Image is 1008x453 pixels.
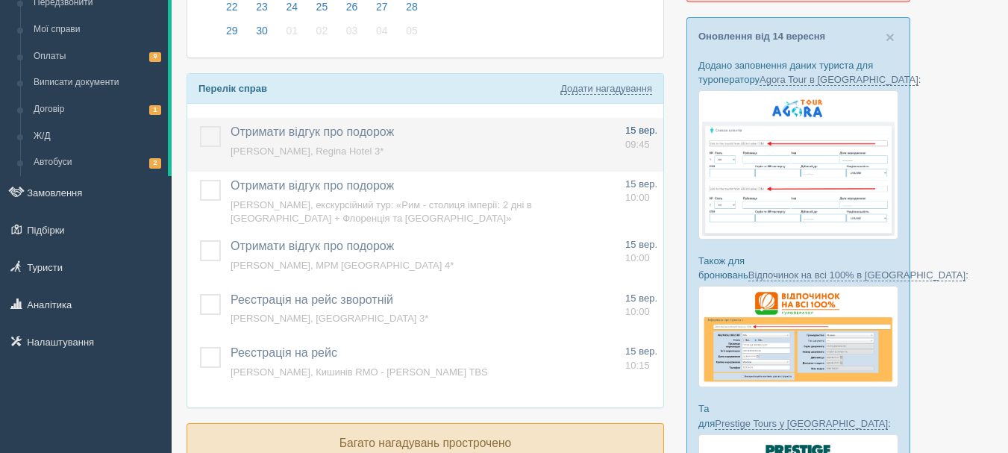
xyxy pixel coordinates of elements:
a: 30 [248,22,276,46]
a: [PERSON_NAME], Кишинів RMO - [PERSON_NAME] TBS [231,366,488,378]
span: 15 вер. [625,239,657,250]
a: 15 вер. 10:15 [625,345,657,372]
a: Мої справи [27,16,168,43]
a: 03 [338,22,366,46]
a: 04 [368,22,396,46]
a: Отримати відгук про подорож [231,179,394,192]
span: 09:45 [625,139,650,150]
span: 04 [372,21,392,40]
a: Додати нагадування [560,83,652,95]
a: Оплаты9 [27,43,168,70]
a: 29 [218,22,246,46]
a: [PERSON_NAME], [GEOGRAPHIC_DATA] 3* [231,313,428,324]
a: Ж/Д [27,123,168,150]
span: 2 [149,158,161,168]
a: Оновлення від 14 вересня [698,31,825,42]
span: 10:00 [625,192,650,203]
a: 02 [308,22,336,46]
a: Реєстрація на рейс зворотній [231,293,393,306]
span: 03 [342,21,362,40]
button: Close [886,29,895,45]
span: 05 [402,21,422,40]
a: 15 вер. 10:00 [625,292,657,319]
a: Реєстрація на рейс [231,346,337,359]
p: Та для : [698,402,898,430]
img: otdihnavse100--%D1%84%D0%BE%D1%80%D0%BC%D0%B0-%D0%B1%D1%80%D0%BE%D0%BD%D0%B8%D1%80%D0%BE%D0%B2%D0... [698,286,898,387]
span: 15 вер. [625,346,657,357]
span: 01 [282,21,301,40]
a: Відпочинок на всі 100% в [GEOGRAPHIC_DATA] [748,269,965,281]
img: agora-tour-%D1%84%D0%BE%D1%80%D0%BC%D0%B0-%D0%B1%D1%80%D0%BE%D0%BD%D1%8E%D0%B2%D0%B0%D0%BD%D0%BD%... [698,90,898,240]
p: Багато нагадувань прострочено [198,435,652,452]
a: Prestige Tours у [GEOGRAPHIC_DATA] [715,418,888,430]
a: [PERSON_NAME], MPM [GEOGRAPHIC_DATA] 4* [231,260,454,271]
a: 01 [278,22,306,46]
span: 10:00 [625,252,650,263]
a: [PERSON_NAME], Regina Hotel 3* [231,146,384,157]
a: 15 вер. 09:45 [625,124,657,151]
p: Також для бронювань : [698,254,898,282]
a: Договір1 [27,96,168,123]
span: 10:00 [625,306,650,317]
a: [PERSON_NAME], екскурсійний тур: «Рим - столиця імперії: 2 дні в [GEOGRAPHIC_DATA] + Флоренція та... [231,199,532,225]
a: Автобуси2 [27,149,168,176]
span: 10:15 [625,360,650,371]
span: 15 вер. [625,293,657,304]
span: 15 вер. [625,178,657,190]
a: Отримати відгук про подорож [231,240,394,252]
a: Agora Tour в [GEOGRAPHIC_DATA] [760,74,918,86]
span: × [886,28,895,46]
span: 1 [149,105,161,115]
span: 02 [313,21,332,40]
a: Отримати відгук про подорож [231,125,394,138]
b: Перелік справ [198,83,267,94]
span: 29 [222,21,242,40]
p: Додано заповнення даних туриста для туроператору : [698,58,898,87]
a: 15 вер. 10:00 [625,238,657,266]
span: 9 [149,52,161,62]
a: 15 вер. 10:00 [625,178,657,205]
a: Виписати документи [27,69,168,96]
a: 05 [398,22,422,46]
span: 15 вер. [625,125,657,136]
span: 30 [252,21,272,40]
